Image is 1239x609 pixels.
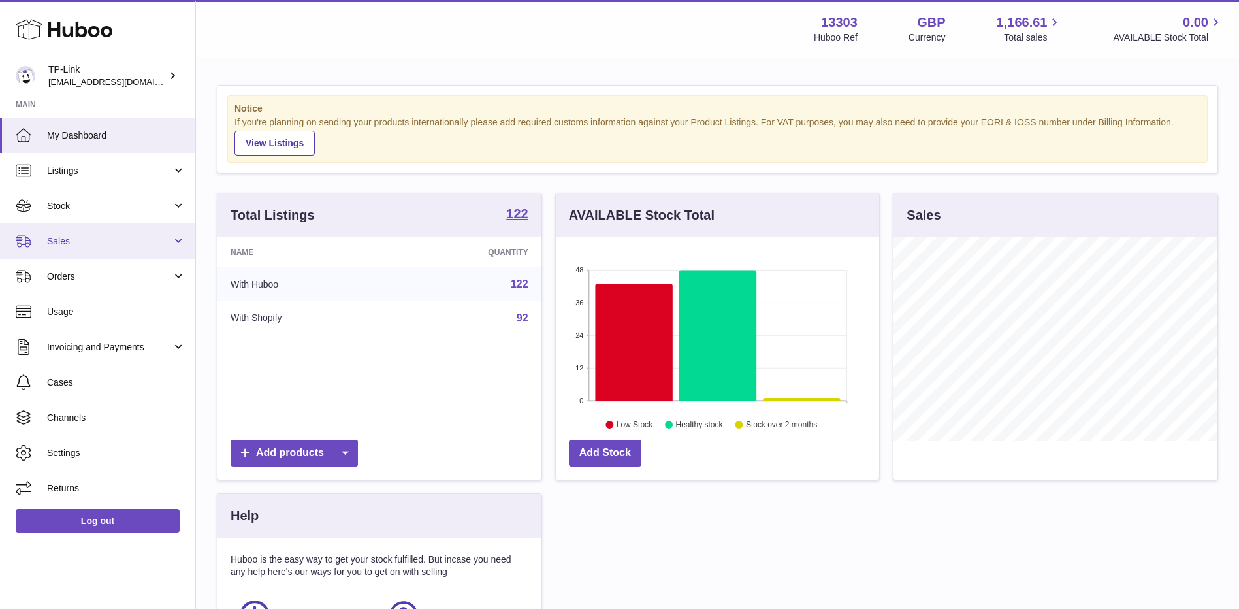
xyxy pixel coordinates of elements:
a: 0.00 AVAILABLE Stock Total [1113,14,1223,44]
span: Usage [47,306,185,318]
text: 0 [579,397,583,404]
span: [EMAIL_ADDRESS][DOMAIN_NAME] [48,76,192,87]
span: Cases [47,376,185,389]
a: 92 [517,312,528,323]
span: 0.00 [1183,14,1208,31]
div: Currency [909,31,946,44]
a: 1,166.61 Total sales [997,14,1063,44]
span: Stock [47,200,172,212]
td: With Shopify [217,301,392,335]
span: AVAILABLE Stock Total [1113,31,1223,44]
h3: Sales [907,206,941,224]
h3: AVAILABLE Stock Total [569,206,715,224]
a: Add products [231,440,358,467]
span: Invoicing and Payments [47,341,172,354]
span: Total sales [1004,31,1062,44]
td: With Huboo [217,267,392,301]
strong: Notice [234,103,1200,115]
strong: 13303 [821,14,858,31]
text: 24 [575,331,583,339]
th: Quantity [392,237,541,267]
span: Orders [47,271,172,283]
a: Log out [16,509,180,533]
text: 12 [575,364,583,372]
span: 1,166.61 [997,14,1048,31]
div: Huboo Ref [814,31,858,44]
p: Huboo is the easy way to get your stock fulfilled. But incase you need any help here's our ways f... [231,553,528,578]
text: 48 [575,266,583,274]
a: View Listings [234,131,315,156]
span: Sales [47,235,172,248]
text: Healthy stock [675,420,723,429]
span: Channels [47,412,185,424]
text: Stock over 2 months [746,420,817,429]
span: Returns [47,482,185,495]
h3: Help [231,507,259,525]
a: 122 [511,278,528,289]
div: If you're planning on sending your products internationally please add required customs informati... [234,116,1200,156]
span: Listings [47,165,172,177]
strong: GBP [917,14,945,31]
div: TP-Link [48,63,166,88]
img: gaby.chen@tp-link.com [16,66,35,86]
th: Name [217,237,392,267]
span: My Dashboard [47,129,185,142]
strong: 122 [506,207,528,220]
span: Settings [47,447,185,459]
text: Low Stock [617,420,653,429]
a: 122 [506,207,528,223]
text: 36 [575,299,583,306]
h3: Total Listings [231,206,315,224]
a: Add Stock [569,440,641,467]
